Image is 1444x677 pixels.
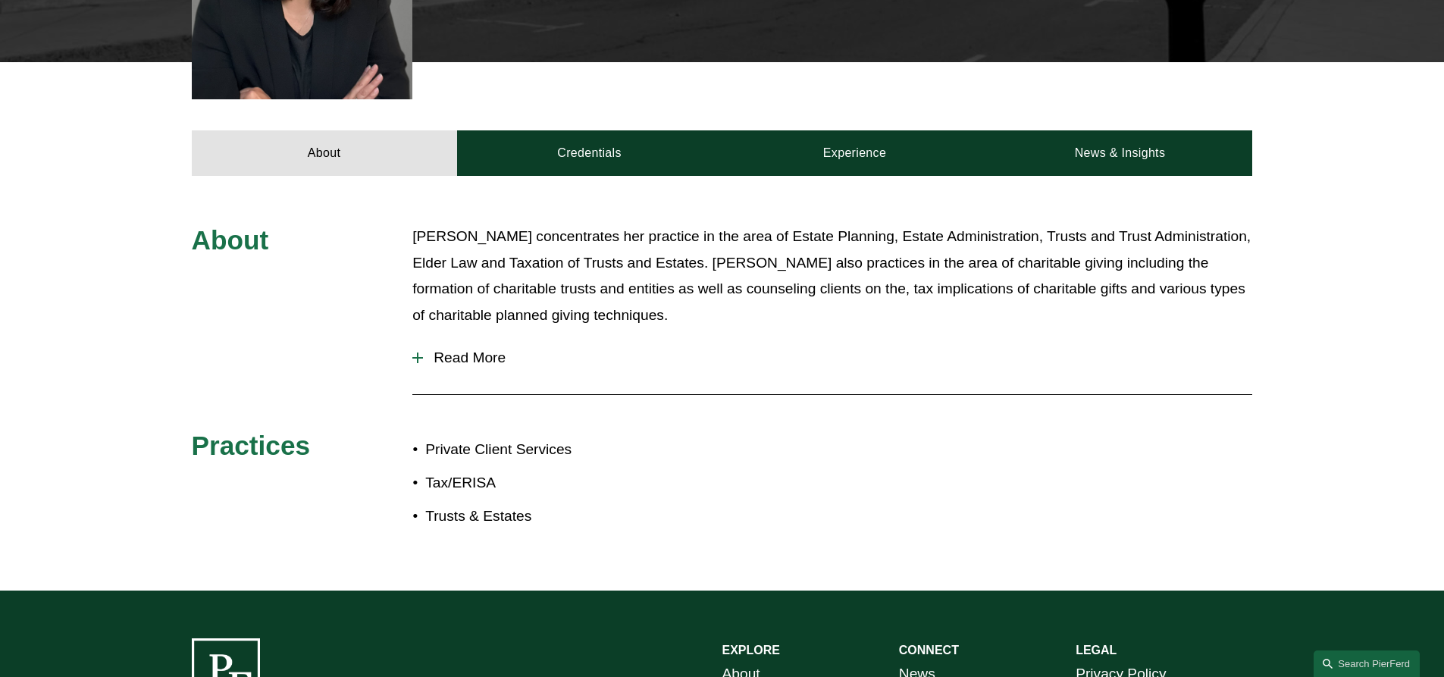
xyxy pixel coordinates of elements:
p: Private Client Services [425,437,722,463]
strong: CONNECT [899,644,959,657]
span: Read More [423,349,1252,366]
p: [PERSON_NAME] concentrates her practice in the area of Estate Planning, Estate Administration, Tr... [412,224,1252,328]
a: About [192,130,457,176]
a: News & Insights [987,130,1252,176]
span: About [192,225,269,255]
strong: EXPLORE [722,644,780,657]
p: Trusts & Estates [425,503,722,530]
strong: LEGAL [1076,644,1117,657]
span: Practices [192,431,311,460]
p: Tax/ERISA [425,470,722,497]
a: Credentials [457,130,722,176]
a: Experience [722,130,988,176]
button: Read More [412,338,1252,378]
a: Search this site [1314,650,1420,677]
